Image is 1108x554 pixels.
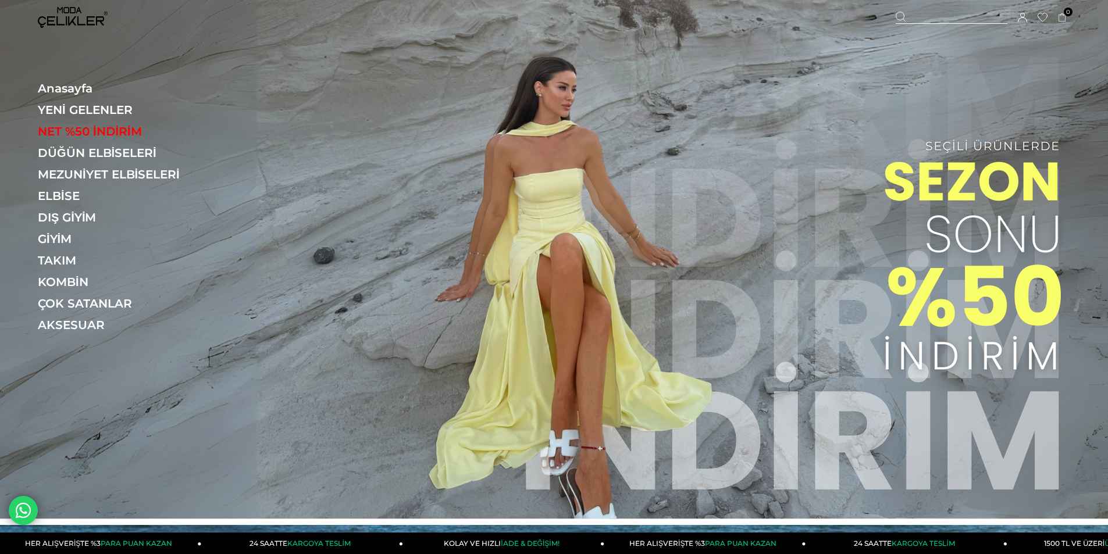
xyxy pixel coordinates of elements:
span: 0 [1064,8,1073,16]
a: DIŞ GİYİM [38,210,198,224]
a: KOMBİN [38,275,198,289]
a: AKSESUAR [38,318,198,332]
a: 0 [1058,13,1067,22]
a: 24 SAATTEKARGOYA TESLİM [806,532,1007,554]
a: KOLAY VE HIZLIİADE & DEĞİŞİM! [403,532,604,554]
span: KARGOYA TESLİM [287,539,350,548]
span: KARGOYA TESLİM [892,539,954,548]
span: İADE & DEĞİŞİM! [501,539,559,548]
a: MEZUNİYET ELBİSELERİ [38,167,198,181]
span: PARA PUAN KAZAN [705,539,776,548]
a: Anasayfa [38,81,198,95]
a: YENİ GELENLER [38,103,198,117]
a: ELBİSE [38,189,198,203]
a: DÜĞÜN ELBİSELERİ [38,146,198,160]
a: GİYİM [38,232,198,246]
span: PARA PUAN KAZAN [101,539,172,548]
a: TAKIM [38,253,198,267]
a: ÇOK SATANLAR [38,296,198,310]
a: NET %50 İNDİRİM [38,124,198,138]
a: HER ALIŞVERİŞTE %3PARA PUAN KAZAN [604,532,806,554]
img: logo [38,7,108,28]
a: 24 SAATTEKARGOYA TESLİM [202,532,403,554]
